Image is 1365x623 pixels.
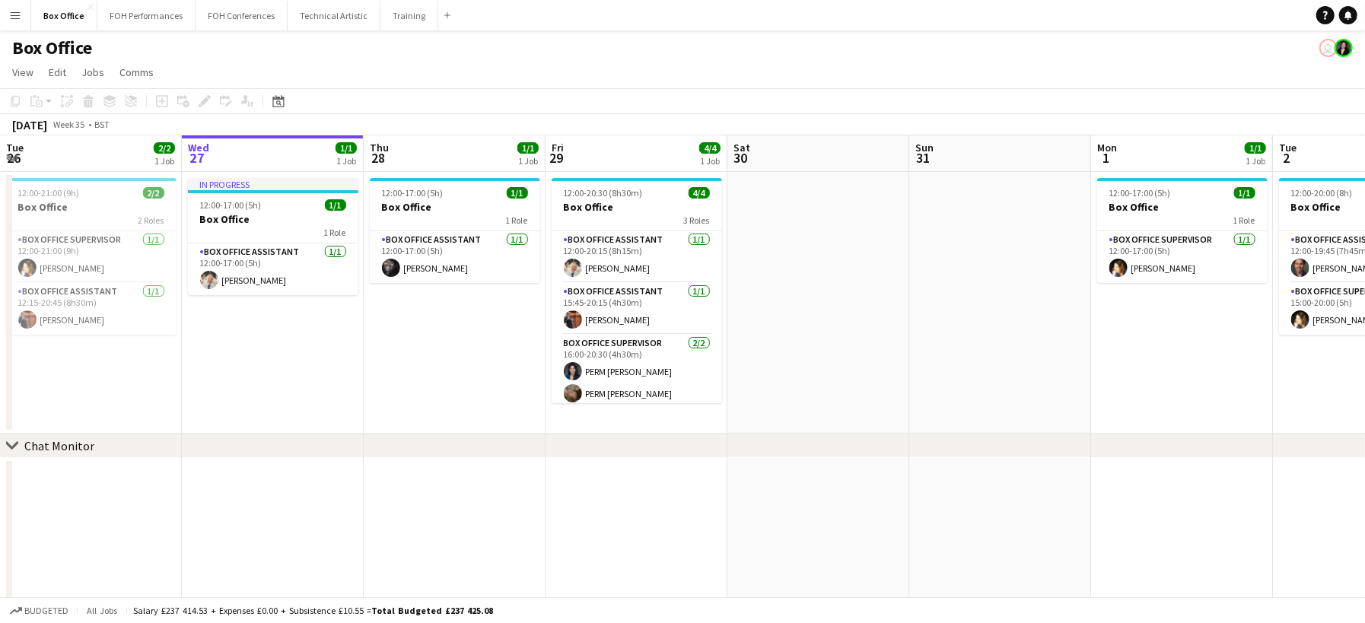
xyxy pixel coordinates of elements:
span: 2 [1277,149,1297,167]
div: 1 Job [1246,155,1265,167]
h3: Box Office [1097,200,1268,214]
span: Sat [733,141,750,154]
div: Salary £237 414.53 + Expenses £0.00 + Subsistence £10.55 = [133,605,493,616]
div: In progress [188,178,358,190]
button: FOH Conferences [196,1,288,30]
span: 2/2 [143,187,164,199]
h3: Box Office [188,212,358,226]
span: 2 Roles [138,215,164,226]
app-card-role: Box Office Assistant1/112:00-17:00 (5h)[PERSON_NAME] [370,231,540,283]
span: 30 [731,149,750,167]
span: Sun [915,141,934,154]
span: Edit [49,65,66,79]
app-card-role: Box Office Assistant1/112:00-17:00 (5h)[PERSON_NAME] [188,243,358,295]
span: Mon [1097,141,1117,154]
h3: Box Office [370,200,540,214]
div: 1 Job [154,155,174,167]
a: Comms [113,62,160,82]
h1: Box Office [12,37,92,59]
button: Box Office [31,1,97,30]
span: 28 [367,149,389,167]
app-job-card: 12:00-17:00 (5h)1/1Box Office1 RoleBox Office Assistant1/112:00-17:00 (5h)[PERSON_NAME] [370,178,540,283]
span: 1/1 [507,187,528,199]
span: Fri [552,141,564,154]
h3: Box Office [6,200,177,214]
div: Chat Monitor [24,438,94,453]
div: 1 Job [518,155,538,167]
span: View [12,65,33,79]
app-user-avatar: Millie Haldane [1319,39,1338,57]
span: Tue [1279,141,1297,154]
span: Jobs [81,65,104,79]
span: 4/4 [699,142,721,154]
a: Edit [43,62,72,82]
span: 12:00-17:00 (5h) [382,187,444,199]
div: 1 Job [336,155,356,167]
a: Jobs [75,62,110,82]
app-user-avatar: Lexi Clare [1335,39,1353,57]
span: Budgeted [24,606,68,616]
a: View [6,62,40,82]
span: 2/2 [154,142,175,154]
span: 1/1 [325,199,346,211]
span: 12:00-21:00 (9h) [18,187,80,199]
span: 12:00-17:00 (5h) [1109,187,1171,199]
app-job-card: 12:00-20:30 (8h30m)4/4Box Office3 RolesBox Office Assistant1/112:00-20:15 (8h15m)[PERSON_NAME]Box... [552,178,722,403]
app-card-role: Box Office Assistant1/112:00-20:15 (8h15m)[PERSON_NAME] [552,231,722,283]
span: 31 [913,149,934,167]
span: 1/1 [1234,187,1255,199]
div: 1 Job [700,155,720,167]
span: 1/1 [336,142,357,154]
h3: Box Office [552,200,722,214]
button: Training [380,1,438,30]
span: Total Budgeted £237 425.08 [371,605,493,616]
button: Budgeted [8,602,71,619]
app-card-role: Box Office Assistant1/112:15-20:45 (8h30m)[PERSON_NAME] [6,283,177,335]
div: BST [94,119,110,130]
span: 1 [1095,149,1117,167]
app-card-role: Box Office Supervisor1/112:00-21:00 (9h)[PERSON_NAME] [6,231,177,283]
div: [DATE] [12,117,47,132]
app-card-role: Box Office Supervisor1/112:00-17:00 (5h)[PERSON_NAME] [1097,231,1268,283]
span: 12:00-20:30 (8h30m) [564,187,643,199]
span: 27 [186,149,209,167]
app-job-card: 12:00-17:00 (5h)1/1Box Office1 RoleBox Office Supervisor1/112:00-17:00 (5h)[PERSON_NAME] [1097,178,1268,283]
span: 4/4 [689,187,710,199]
span: All jobs [84,605,120,616]
button: FOH Performances [97,1,196,30]
span: Comms [119,65,154,79]
span: 12:00-20:00 (8h) [1291,187,1353,199]
span: Week 35 [50,119,88,130]
span: 12:00-17:00 (5h) [200,199,262,211]
span: Wed [188,141,209,154]
span: 1 Role [1233,215,1255,226]
span: Thu [370,141,389,154]
span: 3 Roles [684,215,710,226]
span: 1 Role [506,215,528,226]
app-card-role: Box Office Assistant1/115:45-20:15 (4h30m)[PERSON_NAME] [552,283,722,335]
span: 1 Role [324,227,346,238]
span: 1/1 [1245,142,1266,154]
app-job-card: 12:00-21:00 (9h)2/2Box Office2 RolesBox Office Supervisor1/112:00-21:00 (9h)[PERSON_NAME]Box Offi... [6,178,177,335]
span: 29 [549,149,564,167]
span: 1/1 [517,142,539,154]
app-job-card: In progress12:00-17:00 (5h)1/1Box Office1 RoleBox Office Assistant1/112:00-17:00 (5h)[PERSON_NAME] [188,178,358,295]
span: 26 [4,149,24,167]
button: Technical Artistic [288,1,380,30]
app-card-role: Box Office Supervisor2/216:00-20:30 (4h30m)PERM [PERSON_NAME]PERM [PERSON_NAME] [552,335,722,408]
span: Tue [6,141,24,154]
